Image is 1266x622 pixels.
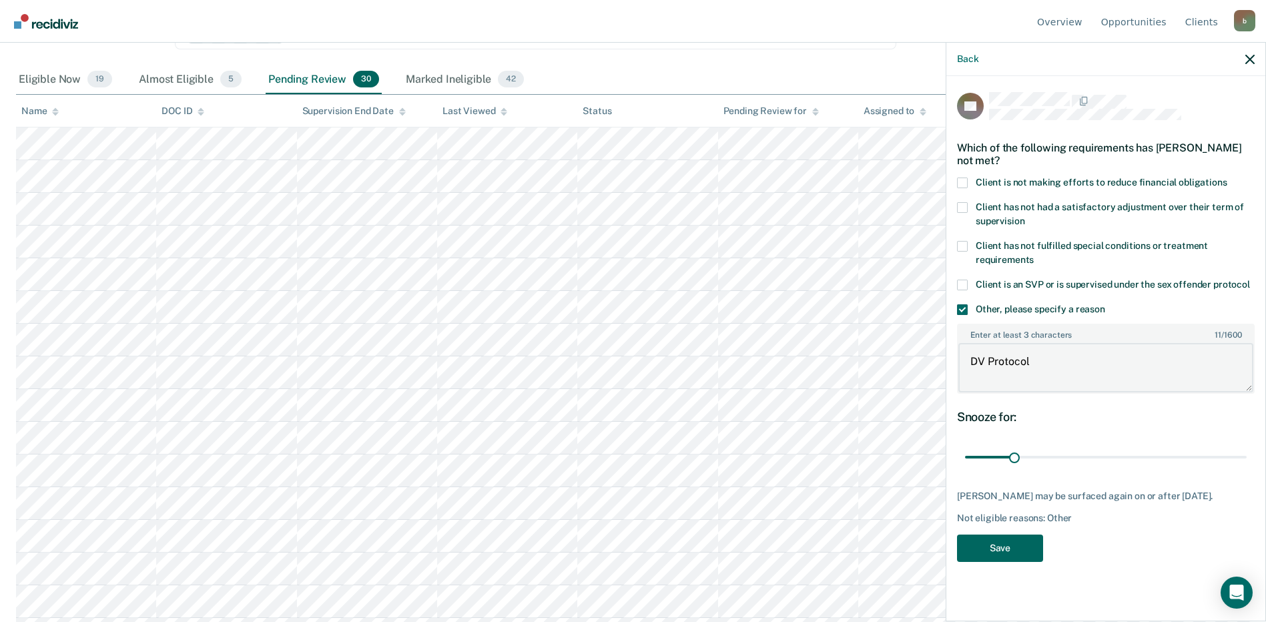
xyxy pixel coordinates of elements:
div: Status [583,105,611,117]
div: b [1234,10,1255,31]
div: Almost Eligible [136,65,244,95]
span: Client has not had a satisfactory adjustment over their term of supervision [976,202,1244,226]
div: [PERSON_NAME] may be surfaced again on or after [DATE]. [957,491,1255,502]
span: 42 [498,71,524,88]
span: Other, please specify a reason [976,304,1105,314]
div: DOC ID [162,105,204,117]
div: Which of the following requirements has [PERSON_NAME] not met? [957,131,1255,178]
span: Client has not fulfilled special conditions or treatment requirements [976,240,1208,265]
span: 5 [220,71,242,88]
div: Open Intercom Messenger [1221,577,1253,609]
span: Client is an SVP or is supervised under the sex offender protocol [976,279,1250,290]
div: Eligible Now [16,65,115,95]
div: Assigned to [864,105,926,117]
div: Supervision End Date [302,105,406,117]
span: 30 [353,71,379,88]
div: Last Viewed [442,105,507,117]
button: Back [957,53,978,65]
div: Name [21,105,59,117]
span: 19 [87,71,112,88]
span: Client is not making efforts to reduce financial obligations [976,177,1227,188]
div: Snooze for: [957,410,1255,424]
div: Pending Review [266,65,382,95]
img: Recidiviz [14,14,78,29]
label: Enter at least 3 characters [958,325,1253,340]
div: Not eligible reasons: Other [957,513,1255,524]
button: Save [957,535,1043,562]
span: 11 [1215,330,1221,340]
div: Pending Review for [723,105,819,117]
span: / 1600 [1215,330,1241,340]
textarea: DV Protocol [958,343,1253,392]
div: Marked Ineligible [403,65,527,95]
button: Profile dropdown button [1234,10,1255,31]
